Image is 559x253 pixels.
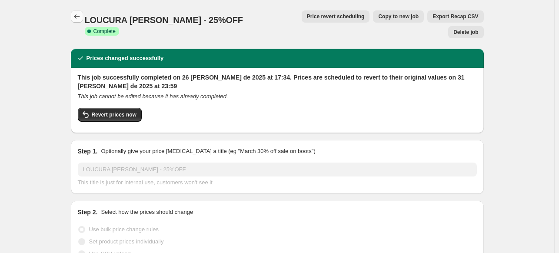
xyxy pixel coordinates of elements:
[78,179,213,186] span: This title is just for internal use, customers won't see it
[78,147,98,156] h2: Step 1.
[307,13,365,20] span: Price revert scheduling
[453,29,478,36] span: Delete job
[92,111,136,118] span: Revert prices now
[78,208,98,216] h2: Step 2.
[373,10,424,23] button: Copy to new job
[78,108,142,122] button: Revert prices now
[427,10,483,23] button: Export Recap CSV
[71,10,83,23] button: Price change jobs
[87,54,164,63] h2: Prices changed successfully
[378,13,419,20] span: Copy to new job
[433,13,478,20] span: Export Recap CSV
[448,26,483,38] button: Delete job
[89,226,159,233] span: Use bulk price change rules
[101,208,193,216] p: Select how the prices should change
[78,73,477,90] h2: This job successfully completed on 26 [PERSON_NAME] de 2025 at 17:34. Prices are scheduled to rev...
[93,28,116,35] span: Complete
[302,10,370,23] button: Price revert scheduling
[78,163,477,176] input: 30% off holiday sale
[85,15,243,25] span: LOUCURA [PERSON_NAME] - 25%OFF
[78,93,228,100] i: This job cannot be edited because it has already completed.
[89,238,164,245] span: Set product prices individually
[101,147,315,156] p: Optionally give your price [MEDICAL_DATA] a title (eg "March 30% off sale on boots")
